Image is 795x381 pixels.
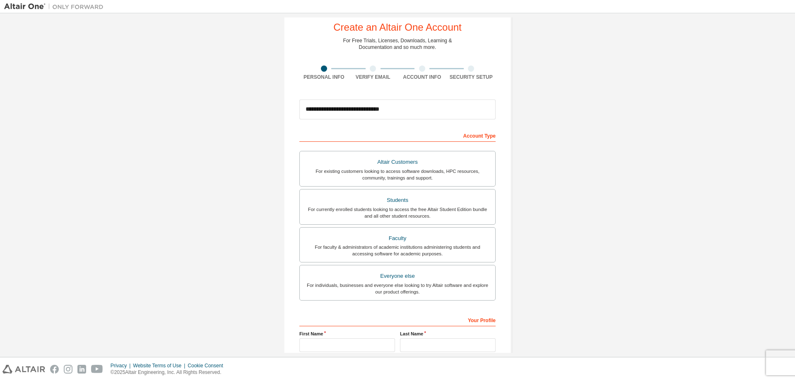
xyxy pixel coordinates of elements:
img: altair_logo.svg [2,365,45,374]
div: Website Terms of Use [133,362,188,369]
img: Altair One [4,2,108,11]
div: Verify Email [349,74,398,80]
img: linkedin.svg [77,365,86,374]
div: Security Setup [447,74,496,80]
label: Last Name [400,330,496,337]
img: facebook.svg [50,365,59,374]
div: Personal Info [299,74,349,80]
div: For currently enrolled students looking to access the free Altair Student Edition bundle and all ... [305,206,490,219]
div: Your Profile [299,313,496,326]
div: Altair Customers [305,156,490,168]
div: For Free Trials, Licenses, Downloads, Learning & Documentation and so much more. [343,37,452,51]
p: © 2025 Altair Engineering, Inc. All Rights Reserved. [111,369,228,376]
label: First Name [299,330,395,337]
div: For existing customers looking to access software downloads, HPC resources, community, trainings ... [305,168,490,181]
div: Everyone else [305,270,490,282]
img: instagram.svg [64,365,72,374]
div: Cookie Consent [188,362,228,369]
div: For faculty & administrators of academic institutions administering students and accessing softwa... [305,244,490,257]
div: Faculty [305,233,490,244]
div: Create an Altair One Account [333,22,462,32]
img: youtube.svg [91,365,103,374]
div: Account Info [397,74,447,80]
div: Privacy [111,362,133,369]
div: Students [305,194,490,206]
div: Account Type [299,129,496,142]
div: For individuals, businesses and everyone else looking to try Altair software and explore our prod... [305,282,490,295]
